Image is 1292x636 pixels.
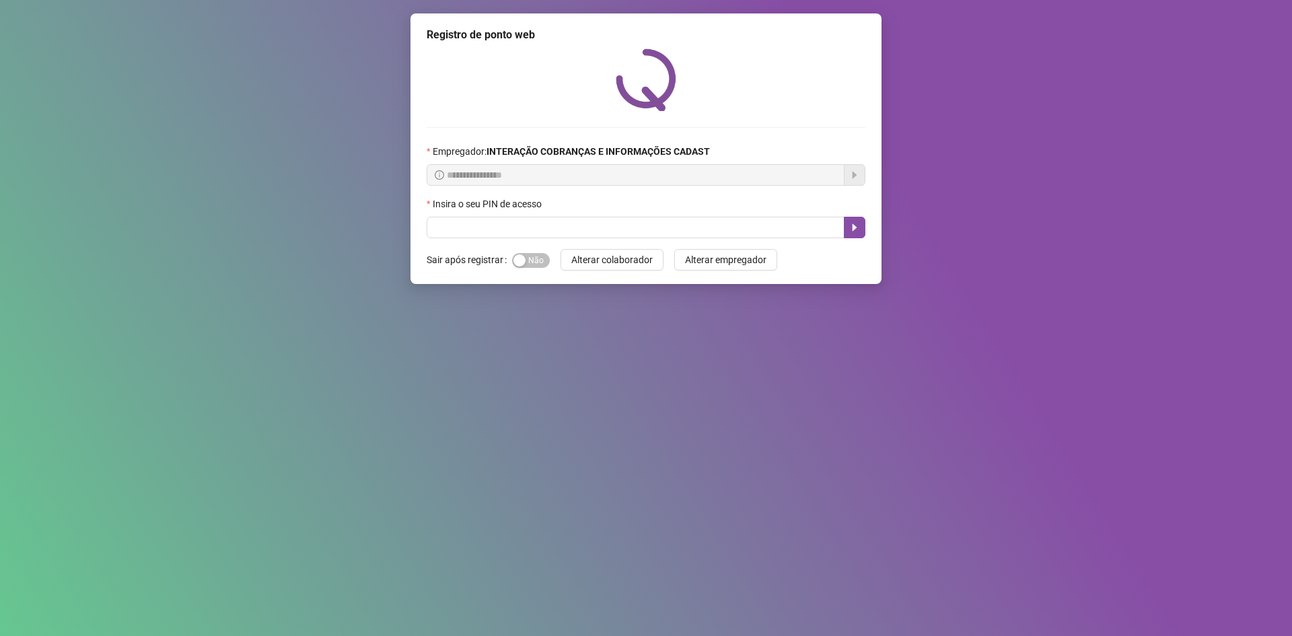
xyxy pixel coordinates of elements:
button: Alterar empregador [674,249,777,271]
button: Alterar colaborador [561,249,663,271]
span: Alterar empregador [685,252,766,267]
img: QRPoint [616,48,676,111]
span: caret-right [849,222,860,233]
strong: INTERAÇÃO COBRANÇAS E INFORMAÇÕES CADAST [487,146,710,157]
label: Sair após registrar [427,249,512,271]
span: info-circle [435,170,444,180]
label: Insira o seu PIN de acesso [427,197,550,211]
span: Alterar colaborador [571,252,653,267]
div: Registro de ponto web [427,27,865,43]
span: Empregador : [433,144,710,159]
